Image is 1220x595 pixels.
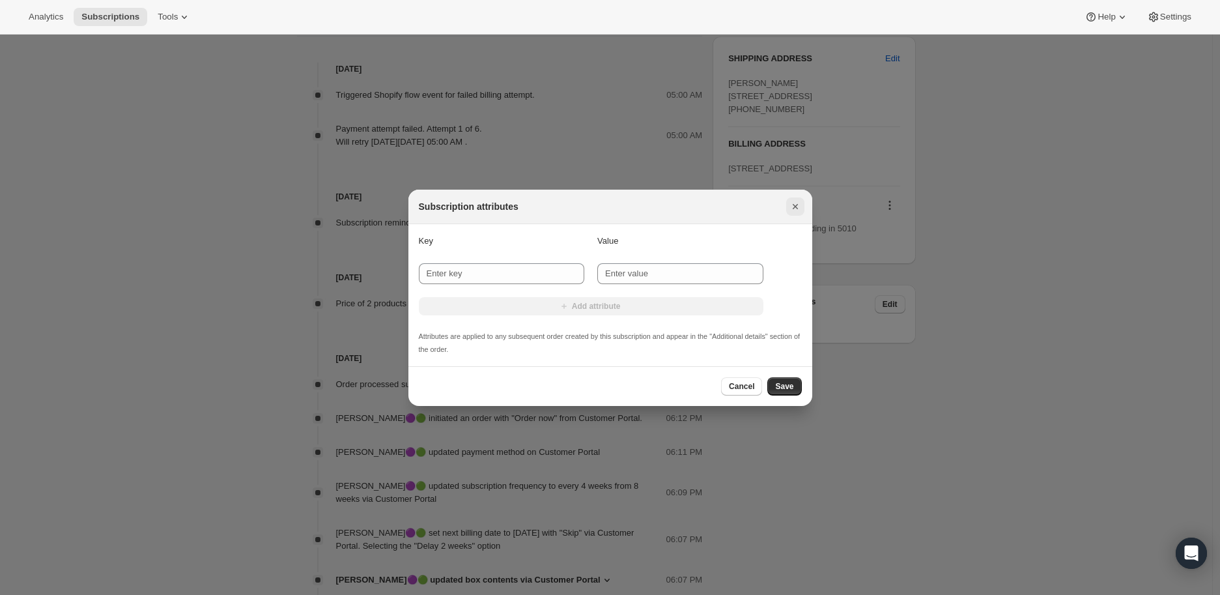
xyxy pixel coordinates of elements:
button: Save [767,377,801,396]
span: Save [775,381,793,392]
h2: Subscription attributes [419,200,518,213]
button: Analytics [21,8,71,26]
span: Settings [1160,12,1191,22]
button: Close [786,197,804,216]
span: Value [597,236,618,246]
input: Enter key [419,263,585,284]
button: Help [1077,8,1136,26]
span: Cancel [729,381,754,392]
span: Key [419,236,433,246]
span: Tools [158,12,178,22]
span: Help [1098,12,1115,22]
button: Cancel [721,377,762,396]
span: Analytics [29,12,63,22]
button: Settings [1139,8,1199,26]
small: Attributes are applied to any subsequent order created by this subscription and appear in the "Ad... [419,332,801,353]
button: Subscriptions [74,8,147,26]
input: Enter value [597,263,763,284]
span: Subscriptions [81,12,139,22]
div: Open Intercom Messenger [1176,538,1207,569]
button: Tools [150,8,199,26]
